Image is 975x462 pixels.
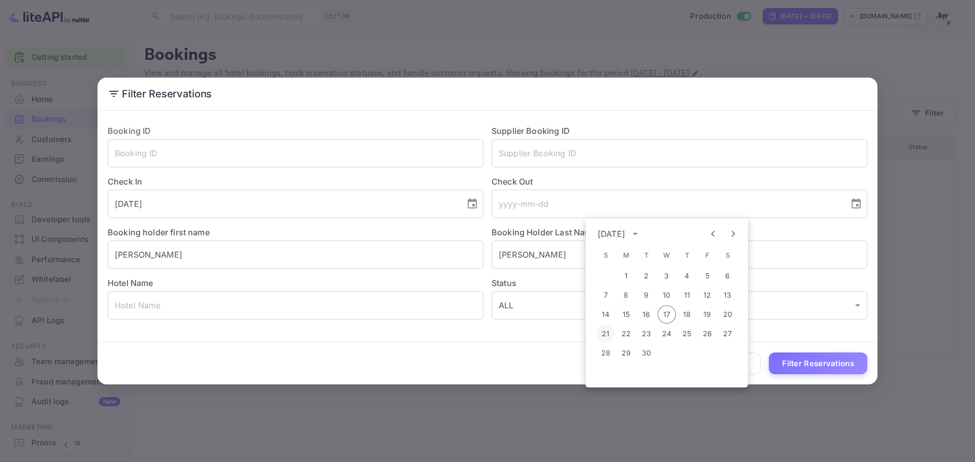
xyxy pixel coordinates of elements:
[462,194,482,214] button: Choose date, selected date is Sep 19, 2025
[698,286,717,304] button: 12
[108,291,483,319] input: Hotel Name
[108,175,483,188] label: Check In
[597,325,615,343] button: 21
[637,305,656,324] button: 16
[492,190,842,218] input: yyyy-mm-dd
[704,225,722,242] button: Previous month
[678,325,696,343] button: 25
[617,305,635,324] button: 15
[108,227,210,237] label: Booking holder first name
[597,344,615,362] button: 28
[725,225,742,242] button: Next month
[492,175,867,188] label: Check Out
[658,325,676,343] button: 24
[108,126,151,136] label: Booking ID
[678,267,696,285] button: 4
[637,267,656,285] button: 2
[719,325,737,343] button: 27
[108,278,153,288] label: Hotel Name
[678,245,696,266] span: Thursday
[617,267,635,285] button: 1
[678,286,696,304] button: 11
[769,352,867,374] button: Filter Reservations
[678,305,696,324] button: 18
[617,245,635,266] span: Monday
[698,245,717,266] span: Friday
[617,325,635,343] button: 22
[698,267,717,285] button: 5
[617,286,635,304] button: 8
[597,286,615,304] button: 7
[108,139,483,167] input: Booking ID
[637,344,656,362] button: 30
[492,139,867,167] input: Supplier Booking ID
[97,78,877,110] h2: Filter Reservations
[846,194,866,214] button: Choose date
[492,277,867,289] label: Status
[719,305,737,324] button: 20
[628,227,642,241] button: calendar view is open, switch to year view
[698,325,717,343] button: 26
[492,291,867,319] div: ALL
[698,305,717,324] button: 19
[492,227,597,237] label: Booking Holder Last Name
[108,190,458,218] input: yyyy-mm-dd
[617,344,635,362] button: 29
[719,286,737,304] button: 13
[719,245,737,266] span: Saturday
[658,305,676,324] button: 17
[658,245,676,266] span: Wednesday
[597,305,615,324] button: 14
[637,245,656,266] span: Tuesday
[719,267,737,285] button: 6
[637,325,656,343] button: 23
[492,240,867,269] input: Holder Last Name
[658,267,676,285] button: 3
[598,228,625,240] div: [DATE]
[492,126,570,136] label: Supplier Booking ID
[658,286,676,304] button: 10
[637,286,656,304] button: 9
[597,245,615,266] span: Sunday
[108,240,483,269] input: Holder First Name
